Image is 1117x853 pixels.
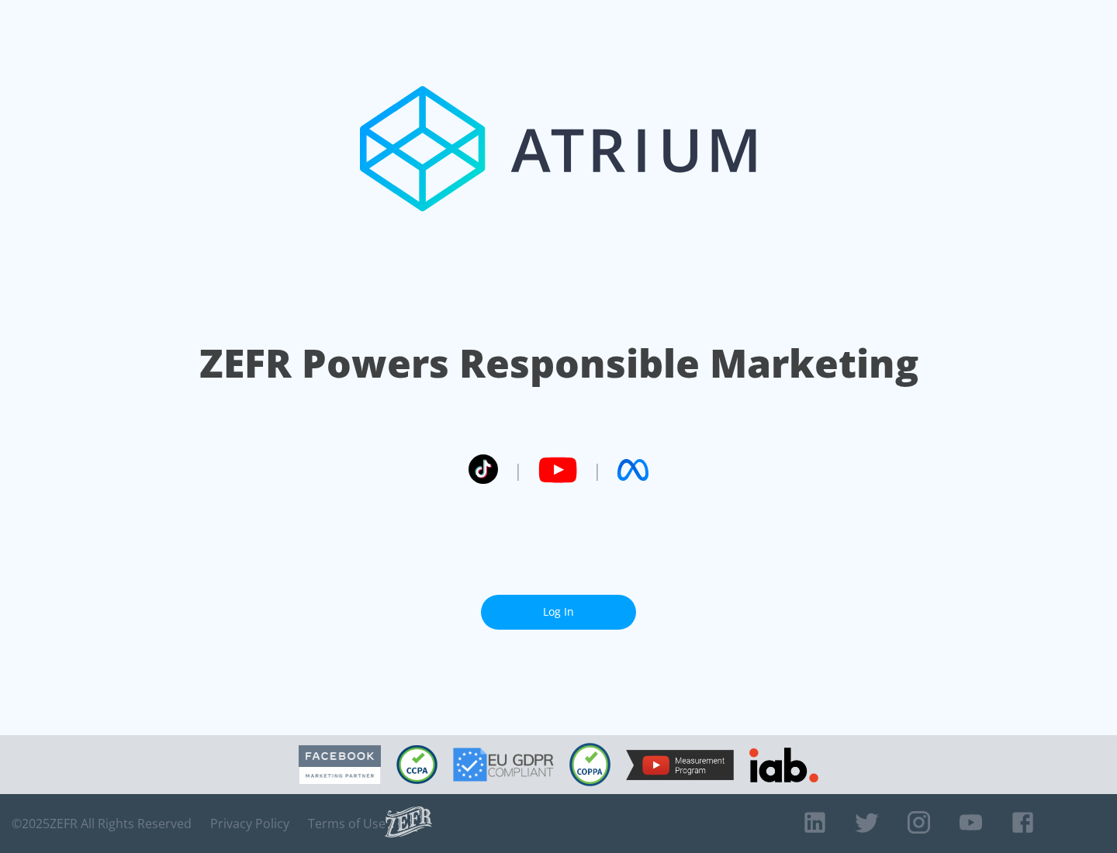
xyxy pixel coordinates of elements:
img: YouTube Measurement Program [626,750,734,780]
img: IAB [749,748,818,782]
span: | [514,458,523,482]
img: COPPA Compliant [569,743,610,786]
span: | [593,458,602,482]
a: Terms of Use [308,816,386,831]
img: Facebook Marketing Partner [299,745,381,785]
img: CCPA Compliant [396,745,437,784]
img: GDPR Compliant [453,748,554,782]
span: © 2025 ZEFR All Rights Reserved [12,816,192,831]
a: Privacy Policy [210,816,289,831]
h1: ZEFR Powers Responsible Marketing [199,337,918,390]
a: Log In [481,595,636,630]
